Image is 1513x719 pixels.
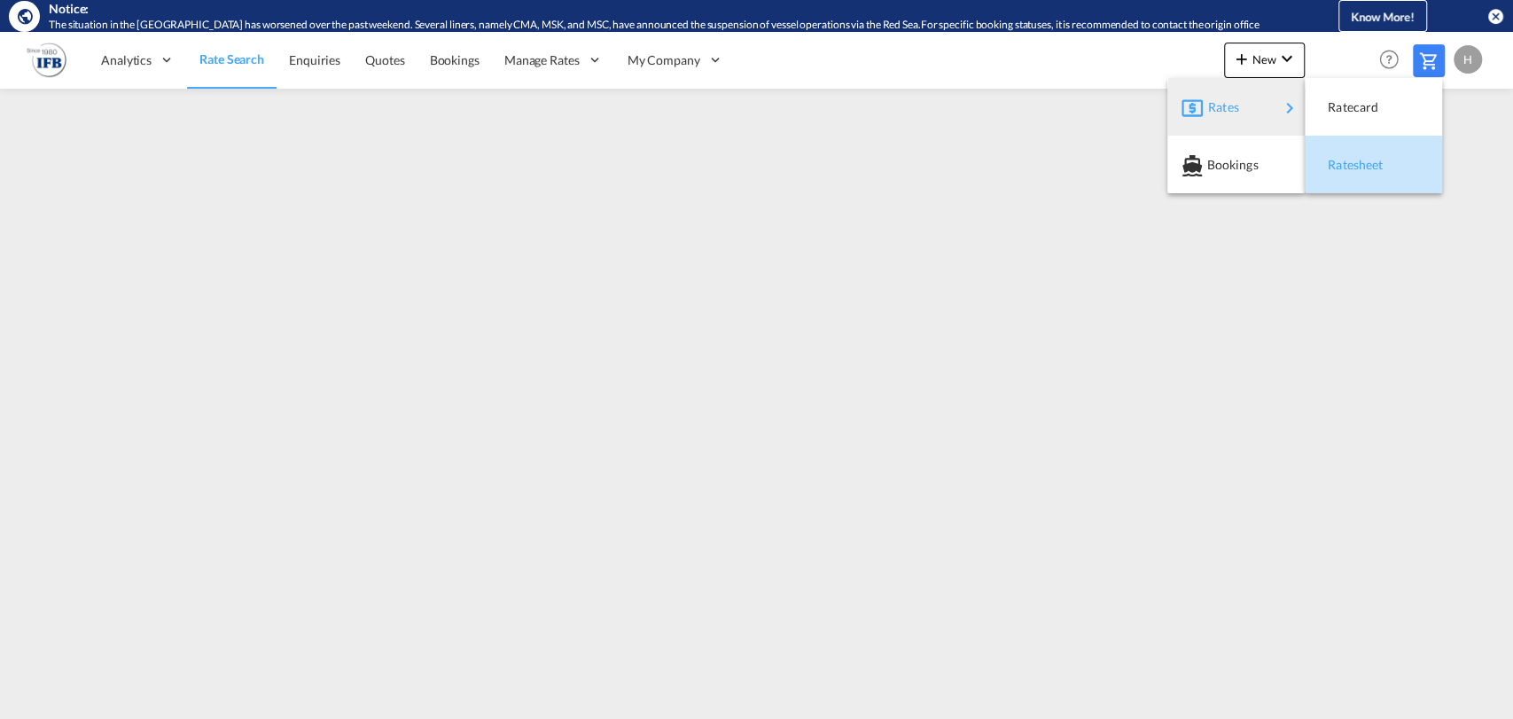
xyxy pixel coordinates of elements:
[1182,143,1291,187] div: Bookings
[1208,90,1229,125] span: Rates
[1167,136,1305,193] button: Bookings
[1206,147,1226,183] span: Bookings
[1328,147,1347,183] span: Ratesheet
[1328,90,1347,125] span: Ratecard
[1279,98,1300,119] md-icon: icon-chevron-right
[1319,85,1428,129] div: Ratecard
[1319,143,1428,187] div: Ratesheet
